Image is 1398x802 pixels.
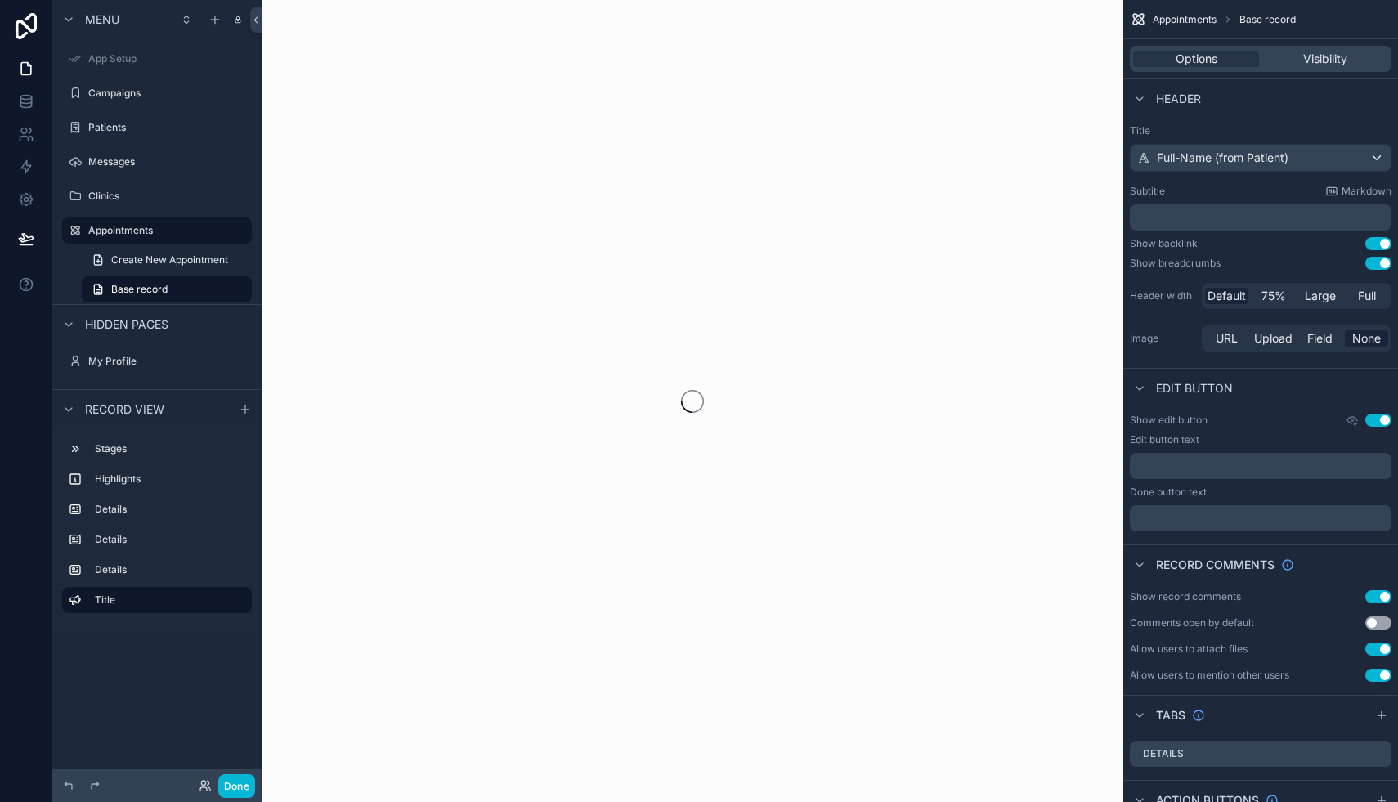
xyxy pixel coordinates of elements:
[111,283,168,296] span: Base record
[1208,288,1246,304] span: Default
[88,190,249,203] label: Clinics
[1342,185,1391,198] span: Markdown
[1254,330,1293,347] span: Upload
[85,11,119,28] span: Menu
[62,149,252,175] a: Messages
[1130,414,1208,427] label: Show edit button
[88,355,249,368] label: My Profile
[1156,707,1185,724] span: Tabs
[88,155,249,168] label: Messages
[88,87,249,100] label: Campaigns
[88,52,249,65] label: App Setup
[88,224,242,237] label: Appointments
[1130,144,1391,172] button: Full-Name (from Patient)
[52,428,262,630] div: scrollable content
[1216,330,1238,347] span: URL
[1130,643,1248,656] div: Allow users to attach files
[82,276,252,302] a: Base record
[1143,747,1184,760] label: Details
[62,183,252,209] a: Clinics
[1130,185,1165,198] label: Subtitle
[1156,557,1275,573] span: Record comments
[62,114,252,141] a: Patients
[1130,505,1391,531] div: scrollable content
[95,594,239,607] label: Title
[95,533,245,546] label: Details
[1130,453,1391,479] div: scrollable content
[1130,669,1289,682] div: Allow users to mention other users
[1156,380,1233,397] span: Edit button
[1130,237,1198,250] div: Show backlink
[1352,330,1381,347] span: None
[62,80,252,106] a: Campaigns
[95,503,245,516] label: Details
[62,217,252,244] a: Appointments
[82,247,252,273] a: Create New Appointment
[85,401,164,418] span: Record view
[1261,288,1286,304] span: 75%
[1153,13,1217,26] span: Appointments
[1239,13,1296,26] span: Base record
[1157,150,1288,166] span: Full-Name (from Patient)
[95,442,245,455] label: Stages
[88,121,249,134] label: Patients
[1130,289,1195,302] label: Header width
[1305,288,1336,304] span: Large
[1325,185,1391,198] a: Markdown
[62,348,252,374] a: My Profile
[1176,51,1217,67] span: Options
[85,316,168,333] span: Hidden pages
[1156,91,1201,107] span: Header
[1130,204,1391,231] div: scrollable content
[111,253,228,267] span: Create New Appointment
[1358,288,1376,304] span: Full
[62,46,252,72] a: App Setup
[1130,616,1254,630] div: Comments open by default
[1130,257,1221,270] div: Show breadcrumbs
[95,473,245,486] label: Highlights
[1130,124,1391,137] label: Title
[1130,590,1241,603] div: Show record comments
[1303,51,1347,67] span: Visibility
[1130,433,1199,446] label: Edit button text
[1130,332,1195,345] label: Image
[95,563,245,576] label: Details
[218,774,255,798] button: Done
[1307,330,1333,347] span: Field
[1130,486,1207,499] label: Done button text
